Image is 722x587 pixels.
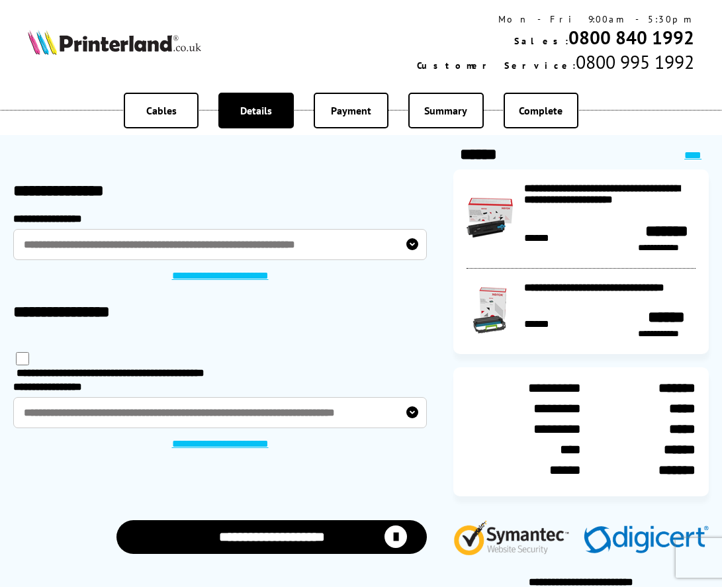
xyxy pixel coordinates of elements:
div: Mon - Fri 9:00am - 5:30pm [417,13,694,25]
img: Printerland Logo [28,30,201,54]
span: Payment [331,104,371,117]
span: Sales: [514,35,568,47]
span: Customer Service: [417,60,576,71]
span: Summary [424,104,467,117]
span: Cables [146,104,177,117]
span: Details [240,104,272,117]
a: 0800 840 1992 [568,25,694,50]
span: 0800 995 1992 [576,50,694,74]
span: Complete [519,104,563,117]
